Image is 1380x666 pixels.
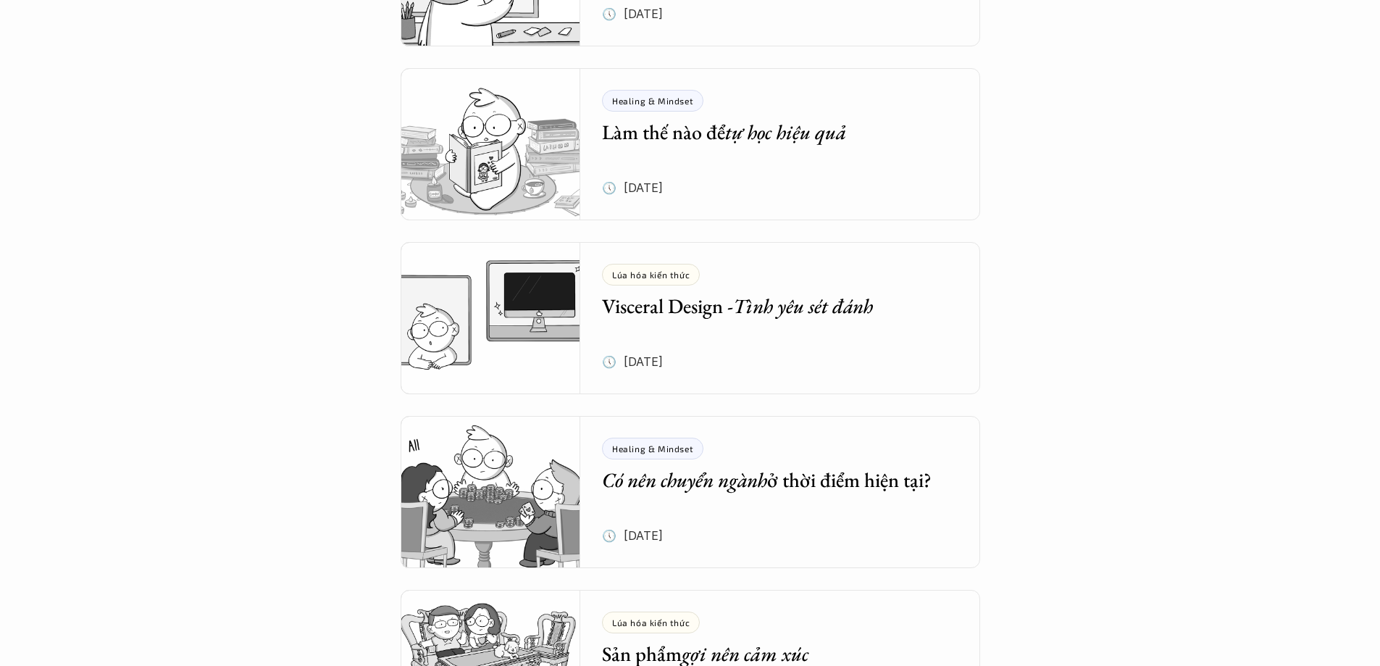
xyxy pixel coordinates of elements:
p: 🕔 [DATE] [602,177,663,199]
a: Lúa hóa kiến thứcVisceral Design -Tình yêu sét đánh🕔 [DATE] [401,242,980,394]
p: Lúa hóa kiến thức [612,617,690,628]
p: 🕔 [DATE] [602,525,663,546]
em: tự học hiệu quả [725,119,846,145]
p: Healing & Mindset [612,444,693,454]
h5: ở thời điểm hiện tại? [602,467,937,493]
p: Healing & Mindset [612,96,693,106]
p: 🕔 [DATE] [602,351,663,372]
a: Healing & MindsetCó nên chuyển ngànhở thời điểm hiện tại?🕔 [DATE] [401,416,980,568]
em: Có nên chuyển ngành [602,467,767,493]
p: 🕔 [DATE] [602,3,663,25]
h5: Làm thế nào để [602,119,937,145]
p: Lúa hóa kiến thức [612,270,690,280]
h5: Visceral Design - [602,293,937,319]
a: Healing & MindsetLàm thế nào đểtự học hiệu quả🕔 [DATE] [401,68,980,220]
em: Tình yêu sét đánh [733,293,873,319]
